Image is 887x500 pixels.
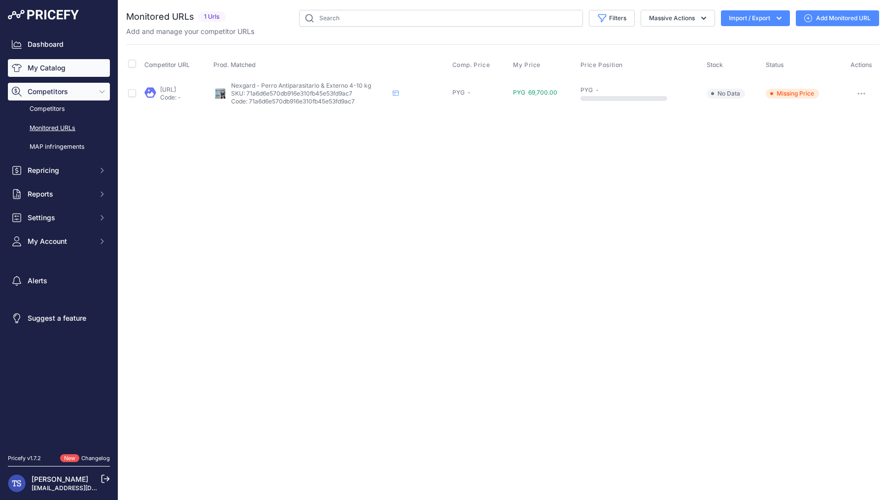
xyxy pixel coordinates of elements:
[589,10,635,27] button: Filters
[160,86,176,93] a: [URL]
[707,89,745,99] span: No Data
[8,272,110,290] a: Alerts
[32,484,135,492] a: [EMAIL_ADDRESS][DOMAIN_NAME]
[851,61,872,68] span: Actions
[144,61,190,68] span: Competitor URL
[299,10,583,27] input: Search
[8,83,110,100] button: Competitors
[126,10,194,24] h2: Monitored URLs
[126,27,254,36] p: Add and manage your competitor URLs
[28,236,92,246] span: My Account
[452,61,492,69] button: Comp. Price
[213,61,256,68] span: Prod. Matched
[8,35,110,53] a: Dashboard
[8,233,110,250] button: My Account
[721,10,790,26] button: Import / Export
[81,455,110,462] a: Changelog
[28,189,92,199] span: Reports
[28,87,92,97] span: Competitors
[8,185,110,203] button: Reports
[452,89,509,97] div: PYG -
[8,138,110,156] a: MAP infringements
[8,59,110,77] a: My Catalog
[60,454,79,463] span: New
[28,166,92,175] span: Repricing
[513,61,541,69] span: My Price
[8,309,110,327] a: Suggest a feature
[8,454,41,463] div: Pricefy v1.7.2
[8,162,110,179] button: Repricing
[513,61,543,69] button: My Price
[766,61,784,68] span: Status
[32,475,88,483] a: [PERSON_NAME]
[513,89,557,96] span: PYG 69,700.00
[231,90,389,98] p: SKU: 71a6d6e570db916e310fb45e53fd9ac7
[707,61,723,68] span: Stock
[580,61,623,69] span: Price Position
[8,100,110,118] a: Competitors
[8,209,110,227] button: Settings
[641,10,715,27] button: Massive Actions
[28,213,92,223] span: Settings
[160,94,181,101] p: Code: -
[8,10,79,20] img: Pricefy Logo
[231,98,389,105] p: Code: 71a6d6e570db916e310fb45e53fd9ac7
[452,61,490,69] span: Comp. Price
[580,61,625,69] button: Price Position
[198,11,226,23] span: 1 Urls
[231,82,371,89] span: Nexgard - Perro Antiparasitario & Externo 4-10 kg
[796,10,879,26] a: Add Monitored URL
[580,86,703,94] div: PYG -
[8,35,110,442] nav: Sidebar
[8,120,110,137] a: Monitored URLs
[766,89,819,99] span: Missing Price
